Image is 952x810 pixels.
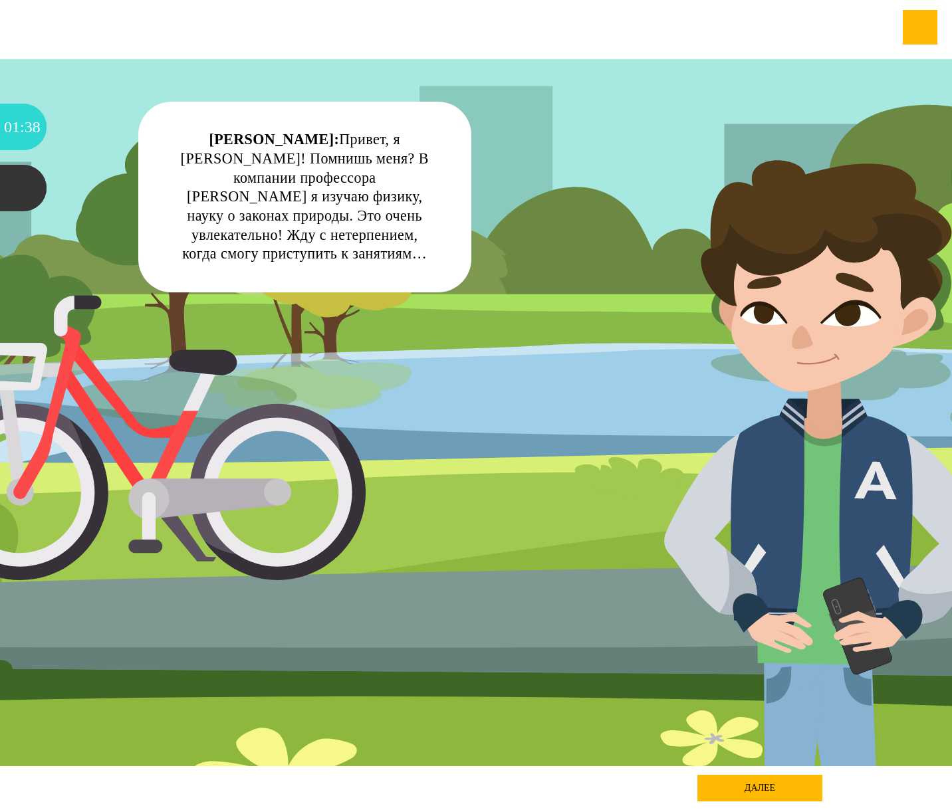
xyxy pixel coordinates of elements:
div: далее [697,775,822,801]
div: Нажми на ГЛАЗ, чтобы скрыть текст и посмотреть картинку полностью [434,110,463,139]
div: 38 [25,104,41,150]
div: : [20,104,25,150]
div: 01 [4,104,20,150]
div: Привет, я [PERSON_NAME]! Помнишь меня? В компании профессора [PERSON_NAME] я изучаю физику, науку... [176,130,433,263]
strong: [PERSON_NAME]: [209,131,339,148]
